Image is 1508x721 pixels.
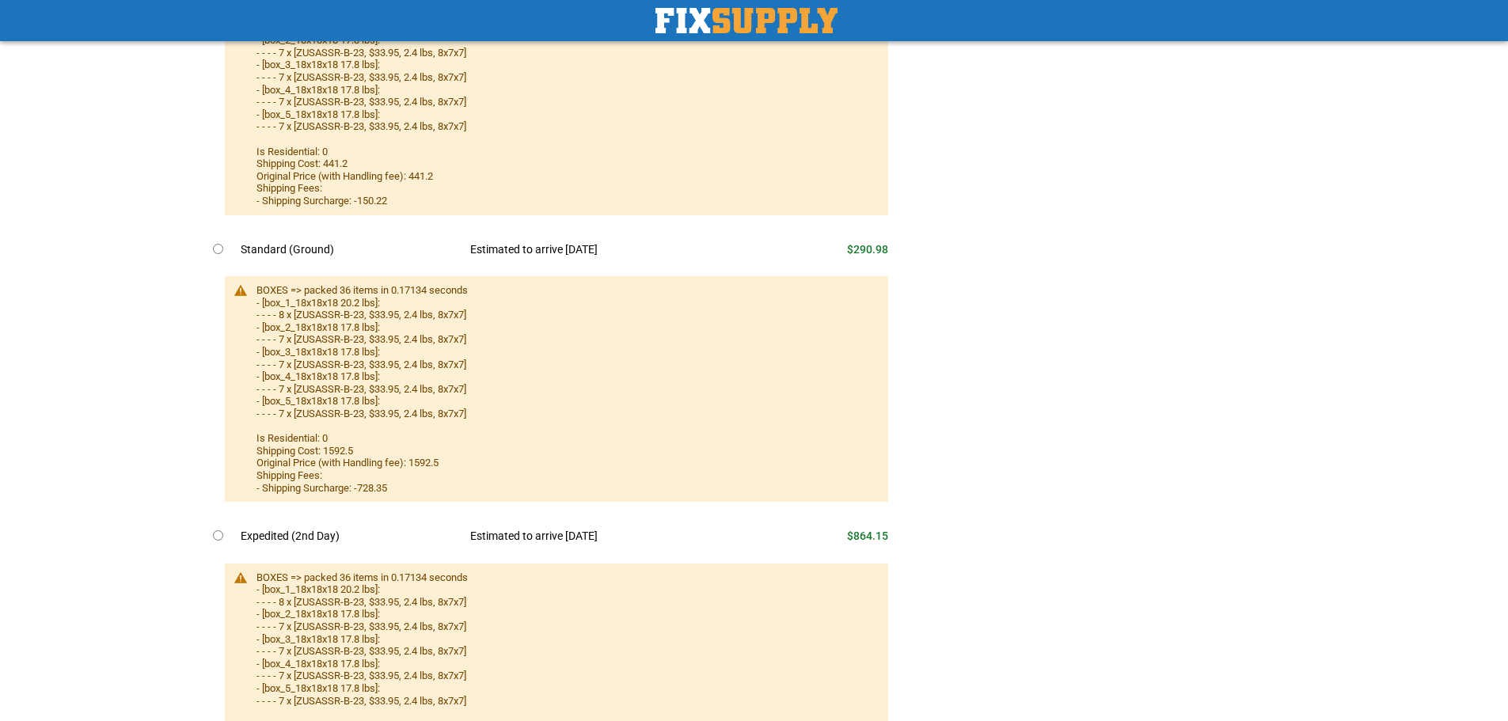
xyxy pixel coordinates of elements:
[655,8,838,33] img: Fix Industrial Supply
[847,243,888,256] span: $290.98
[256,284,873,494] div: BOXES => packed 36 items in 0.17134 seconds - [box_1_18x18x18 20.2 lbs]: - - - - 8 x [ZUSASSR-B-2...
[458,233,756,268] td: Estimated to arrive [DATE]
[458,519,756,554] td: Estimated to arrive [DATE]
[241,519,458,554] td: Expedited (2nd Day)
[241,233,458,268] td: Standard (Ground)
[655,8,838,33] a: store logo
[847,529,888,542] span: $864.15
